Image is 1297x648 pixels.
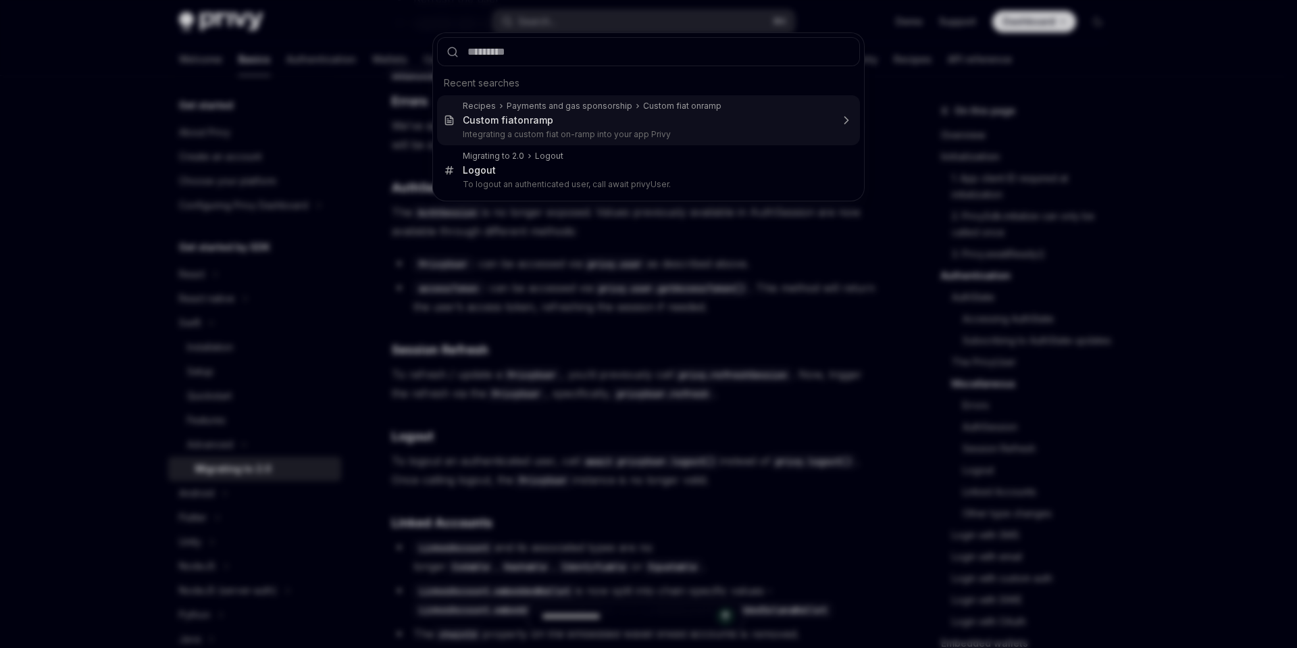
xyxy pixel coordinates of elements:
b: Logout [535,151,563,161]
div: Custom fiat onramp [643,101,721,111]
div: Payments and gas sponsorship [507,101,632,111]
span: Recent searches [444,76,519,90]
div: Custom fiat [463,114,553,126]
b: onramp [517,114,553,126]
p: Integrating a custom fiat on-ramp into your app Privy [463,129,832,140]
b: Logout [463,164,496,176]
div: Recipes [463,101,496,111]
p: To logout an authenticated user, call await privyUser. [463,179,832,190]
div: Migrating to 2.0 [463,151,524,161]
